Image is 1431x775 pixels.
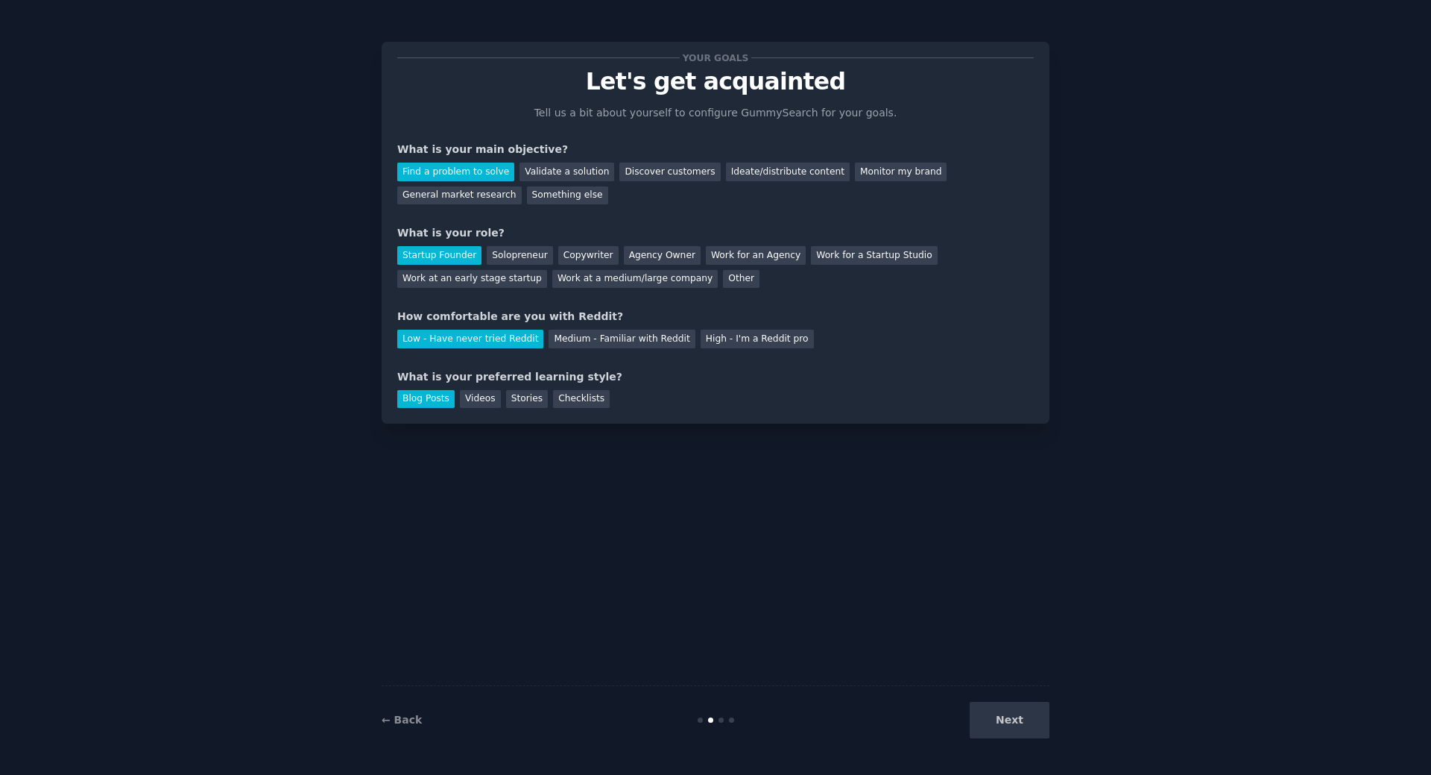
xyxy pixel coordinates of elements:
div: Videos [460,390,501,409]
div: Work for an Agency [706,246,806,265]
div: Something else [527,186,608,205]
div: Monitor my brand [855,163,947,181]
div: Work for a Startup Studio [811,246,937,265]
a: ← Back [382,714,422,726]
div: General market research [397,186,522,205]
div: Find a problem to solve [397,163,514,181]
div: Blog Posts [397,390,455,409]
div: Work at a medium/large company [552,270,718,289]
div: What is your preferred learning style? [397,369,1034,385]
div: Startup Founder [397,246,481,265]
div: Work at an early stage startup [397,270,547,289]
div: Solopreneur [487,246,552,265]
span: Your goals [680,50,751,66]
p: Tell us a bit about yourself to configure GummySearch for your goals. [528,105,903,121]
div: Stories [506,390,548,409]
div: Medium - Familiar with Reddit [549,330,695,348]
p: Let's get acquainted [397,69,1034,95]
div: Validate a solution [519,163,614,181]
div: Agency Owner [624,246,701,265]
div: Low - Have never tried Reddit [397,330,543,348]
div: High - I'm a Reddit pro [701,330,814,348]
div: How comfortable are you with Reddit? [397,309,1034,324]
div: Ideate/distribute content [726,163,850,181]
div: Discover customers [619,163,720,181]
div: What is your role? [397,225,1034,241]
div: Other [723,270,759,289]
div: What is your main objective? [397,142,1034,157]
div: Copywriter [558,246,619,265]
div: Checklists [553,390,610,409]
